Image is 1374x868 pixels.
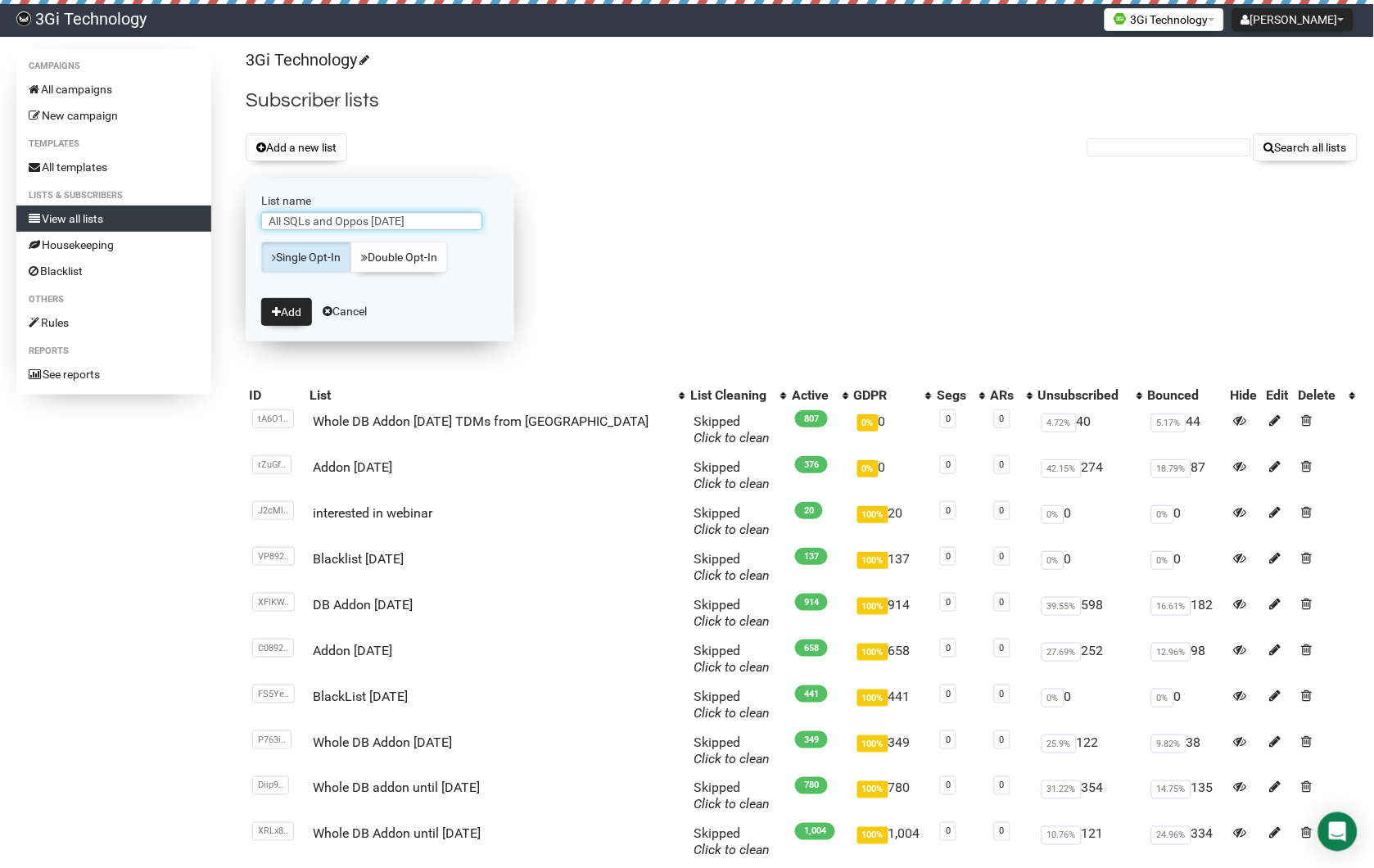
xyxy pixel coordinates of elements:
[857,689,888,707] span: 100%
[246,86,1358,115] h2: Subscriber lists
[1035,636,1145,682] td: 252
[1145,590,1227,636] td: 182
[694,597,770,629] span: Skipped
[246,50,367,70] a: 3Gi Technology
[1151,826,1191,845] span: 24.96%
[857,781,888,798] span: 100%
[1042,643,1082,662] span: 27.69%
[16,232,211,258] a: Housekeeping
[694,476,770,491] a: Click to clean
[252,593,295,612] span: XFlKW..
[851,384,934,407] th: GDPR: No sort applied, activate to apply an ascending sort
[1035,820,1145,866] td: 121
[313,414,649,429] a: Whole DB Addon [DATE] TDMs from [GEOGRAPHIC_DATA]
[1145,453,1227,499] td: 87
[1035,499,1145,545] td: 0
[313,643,392,658] a: Addon [DATE]
[792,387,834,404] div: Active
[306,384,687,407] th: List: No sort applied, activate to apply an ascending sort
[694,705,770,721] a: Click to clean
[1145,820,1227,866] td: 334
[1042,780,1082,799] span: 31.22%
[851,545,934,590] td: 137
[851,728,934,774] td: 349
[1035,682,1145,728] td: 0
[1145,728,1227,774] td: 38
[313,780,480,796] a: Whole DB addon until [DATE]
[694,689,770,721] span: Skipped
[1151,459,1191,478] span: 18.79%
[1263,384,1295,407] th: Edit: No sort applied, sorting is disabled
[1232,8,1354,31] button: [PERSON_NAME]
[694,430,770,445] a: Click to clean
[1105,8,1224,31] button: 3Gi Technology
[988,384,1035,407] th: ARs: No sort applied, activate to apply an ascending sort
[1151,505,1174,524] span: 0%
[252,822,294,841] span: XRLx8..
[795,685,828,703] span: 441
[1254,133,1358,161] button: Search all lists
[1227,384,1264,407] th: Hide: No sort applied, sorting is disabled
[946,826,951,837] a: 0
[1000,459,1005,470] a: 0
[694,643,770,675] span: Skipped
[946,597,951,608] a: 0
[16,341,211,361] li: Reports
[16,134,211,154] li: Templates
[946,505,951,516] a: 0
[694,751,770,766] a: Click to clean
[16,186,211,206] li: Lists & subscribers
[261,193,499,208] label: List name
[1035,407,1145,453] td: 40
[16,361,211,387] a: See reports
[857,827,888,844] span: 100%
[851,407,934,453] td: 0
[851,682,934,728] td: 441
[310,387,671,404] div: List
[1000,826,1005,837] a: 0
[795,410,828,427] span: 807
[1231,387,1261,404] div: Hide
[261,298,312,326] button: Add
[1042,414,1077,432] span: 4.72%
[1000,689,1005,699] a: 0
[313,689,408,704] a: BlackList [DATE]
[252,409,294,428] span: tA6O1..
[937,387,971,404] div: Segs
[946,735,951,745] a: 0
[857,414,879,432] span: 0%
[16,57,211,76] li: Campaigns
[857,552,888,569] span: 100%
[1042,551,1064,570] span: 0%
[252,776,289,795] span: Diip9..
[694,826,770,858] span: Skipped
[249,387,303,404] div: ID
[795,456,828,473] span: 376
[991,387,1019,404] div: ARs
[694,567,770,583] a: Click to clean
[795,731,828,748] span: 349
[16,102,211,129] a: New campaign
[694,414,770,445] span: Skipped
[795,777,828,794] span: 780
[1042,689,1064,708] span: 0%
[857,735,888,753] span: 100%
[1000,735,1005,745] a: 0
[690,387,772,404] div: List Cleaning
[1042,505,1064,524] span: 0%
[946,689,951,699] a: 0
[694,551,770,583] span: Skipped
[1000,414,1005,424] a: 0
[851,636,934,682] td: 658
[1151,414,1186,432] span: 5.17%
[1035,453,1145,499] td: 274
[1151,597,1191,616] span: 16.61%
[1151,780,1191,799] span: 14.75%
[313,505,432,521] a: interested in webinar
[16,310,211,336] a: Rules
[16,11,31,26] img: 4201c117bde267367e2074cdc52732f5
[1042,459,1082,478] span: 42.15%
[1000,780,1005,791] a: 0
[795,594,828,611] span: 914
[246,133,347,161] button: Add a new list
